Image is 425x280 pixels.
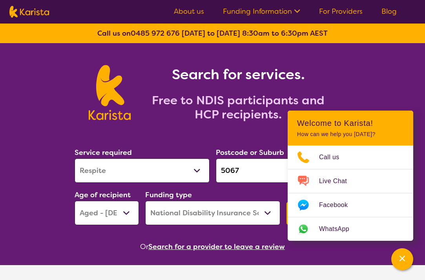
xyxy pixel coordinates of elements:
h1: Search for services. [140,65,336,84]
a: Blog [381,7,397,16]
span: Live Chat [319,175,356,187]
h2: Welcome to Karista! [297,118,404,128]
label: Postcode or Suburb [216,148,284,157]
img: Karista logo [9,6,49,18]
span: Call us [319,151,349,163]
a: 0485 972 676 [131,29,180,38]
a: Web link opens in a new tab. [288,217,413,241]
h2: Free to NDIS participants and HCP recipients. [140,93,336,122]
label: Funding type [145,190,192,200]
button: Channel Menu [391,248,413,270]
ul: Choose channel [288,145,413,241]
a: About us [174,7,204,16]
span: Facebook [319,199,357,211]
div: Channel Menu [288,111,413,241]
span: Or [140,241,148,253]
a: Funding Information [223,7,300,16]
b: Call us on [DATE] to [DATE] 8:30am to 6:30pm AEST [97,29,328,38]
label: Service required [75,148,132,157]
a: For Providers [319,7,363,16]
img: Karista logo [89,65,131,120]
button: Search [286,202,351,225]
button: Search for a provider to leave a review [148,241,285,253]
p: How can we help you [DATE]? [297,131,404,138]
label: Age of recipient [75,190,131,200]
span: WhatsApp [319,223,359,235]
input: Type [216,158,351,183]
